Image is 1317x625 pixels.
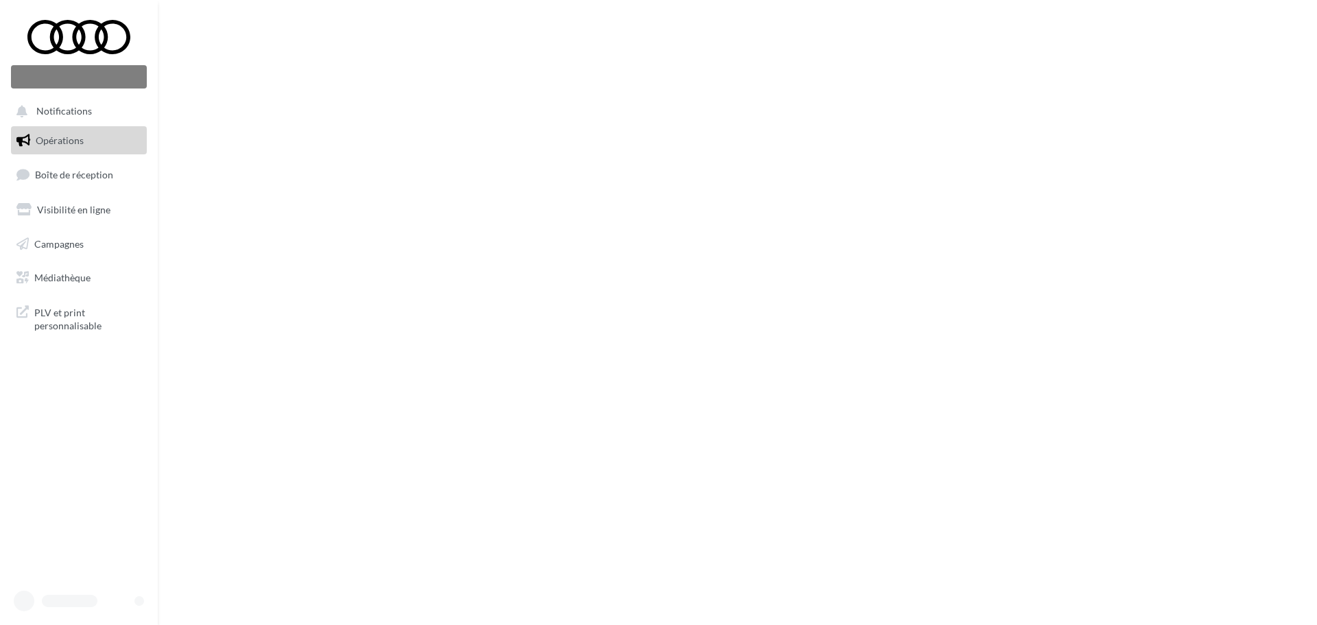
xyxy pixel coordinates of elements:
a: Médiathèque [8,263,150,292]
a: Visibilité en ligne [8,196,150,224]
span: PLV et print personnalisable [34,303,141,333]
span: Médiathèque [34,272,91,283]
a: PLV et print personnalisable [8,298,150,338]
a: Opérations [8,126,150,155]
a: Campagnes [8,230,150,259]
a: Boîte de réception [8,160,150,189]
span: Boîte de réception [35,169,113,180]
span: Opérations [36,134,84,146]
span: Visibilité en ligne [37,204,110,215]
span: Campagnes [34,237,84,249]
span: Notifications [36,106,92,117]
div: Nouvelle campagne [11,65,147,89]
